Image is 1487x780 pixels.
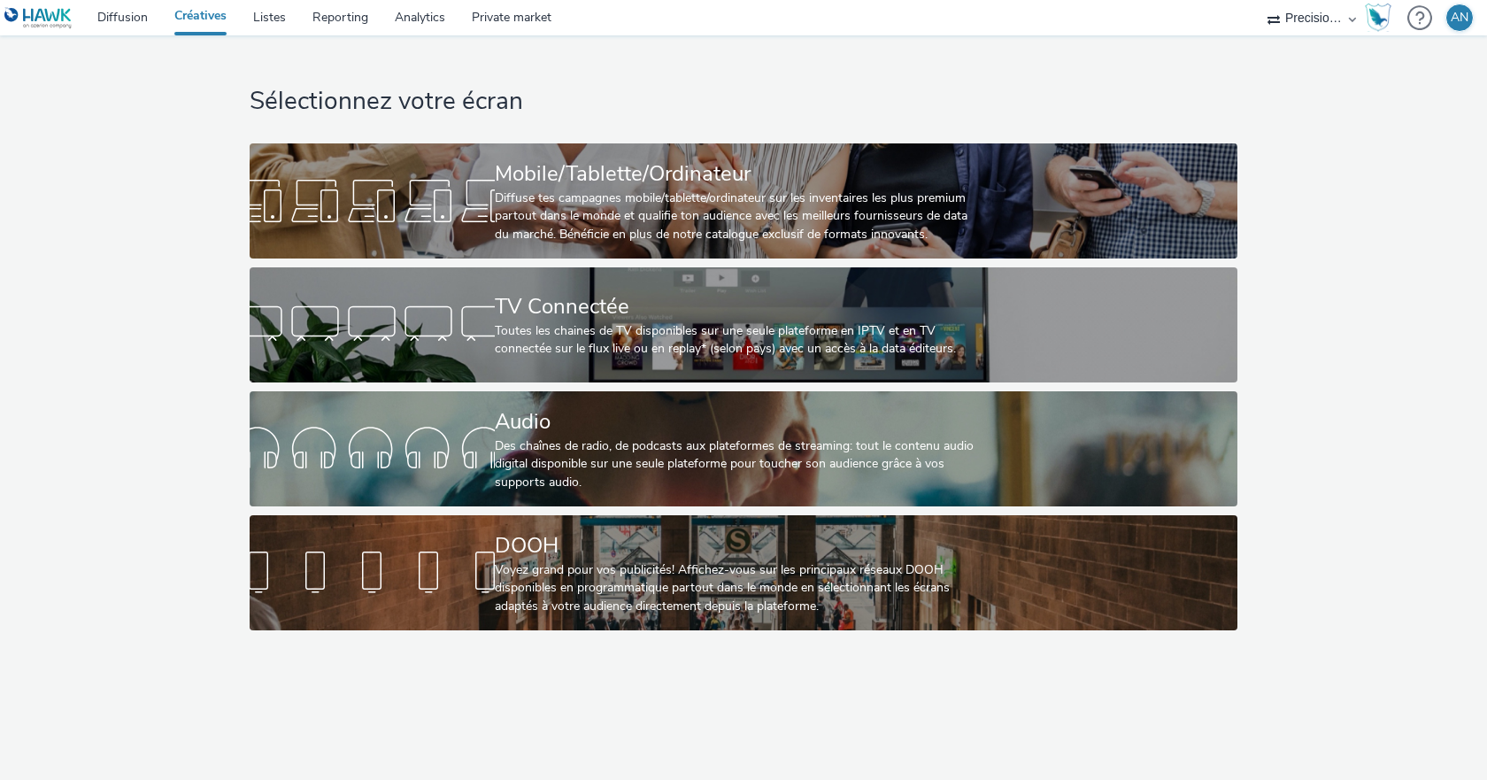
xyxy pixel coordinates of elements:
[495,530,985,561] div: DOOH
[250,515,1237,630] a: DOOHVoyez grand pour vos publicités! Affichez-vous sur les principaux réseaux DOOH disponibles en...
[495,158,985,189] div: Mobile/Tablette/Ordinateur
[250,267,1237,382] a: TV ConnectéeToutes les chaines de TV disponibles sur une seule plateforme en IPTV et en TV connec...
[250,85,1237,119] h1: Sélectionnez votre écran
[495,561,985,615] div: Voyez grand pour vos publicités! Affichez-vous sur les principaux réseaux DOOH disponibles en pro...
[250,391,1237,506] a: AudioDes chaînes de radio, de podcasts aux plateformes de streaming: tout le contenu audio digita...
[495,291,985,322] div: TV Connectée
[250,143,1237,259] a: Mobile/Tablette/OrdinateurDiffuse tes campagnes mobile/tablette/ordinateur sur les inventaires le...
[1365,4,1398,32] a: Hawk Academy
[1365,4,1391,32] img: Hawk Academy
[495,322,985,359] div: Toutes les chaines de TV disponibles sur une seule plateforme en IPTV et en TV connectée sur le f...
[495,406,985,437] div: Audio
[1451,4,1468,31] div: AN
[495,189,985,243] div: Diffuse tes campagnes mobile/tablette/ordinateur sur les inventaires les plus premium partout dan...
[495,437,985,491] div: Des chaînes de radio, de podcasts aux plateformes de streaming: tout le contenu audio digital dis...
[4,7,73,29] img: undefined Logo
